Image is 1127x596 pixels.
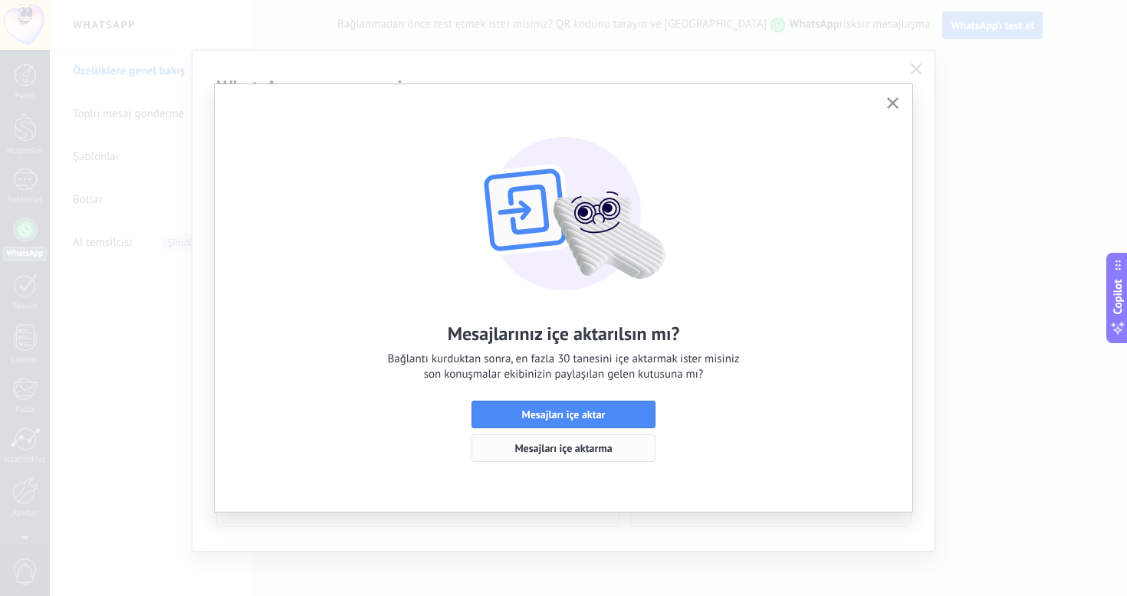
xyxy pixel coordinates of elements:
[514,443,612,454] span: Mesajları içe aktarma
[472,434,655,462] button: Mesajları içe aktarma
[395,107,732,291] img: wa-lite-import.png
[387,352,739,382] span: Bağlantı kurduktan sonra, en fazla 30 tanesini içe aktarmak ister misiniz son konuşmalar ekibiniz...
[1110,280,1125,315] span: Copilot
[448,322,680,345] h2: Mesajlarınız içe aktarılsın mı?
[472,401,655,428] button: Mesajları içe aktar
[521,409,605,420] span: Mesajları içe aktar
